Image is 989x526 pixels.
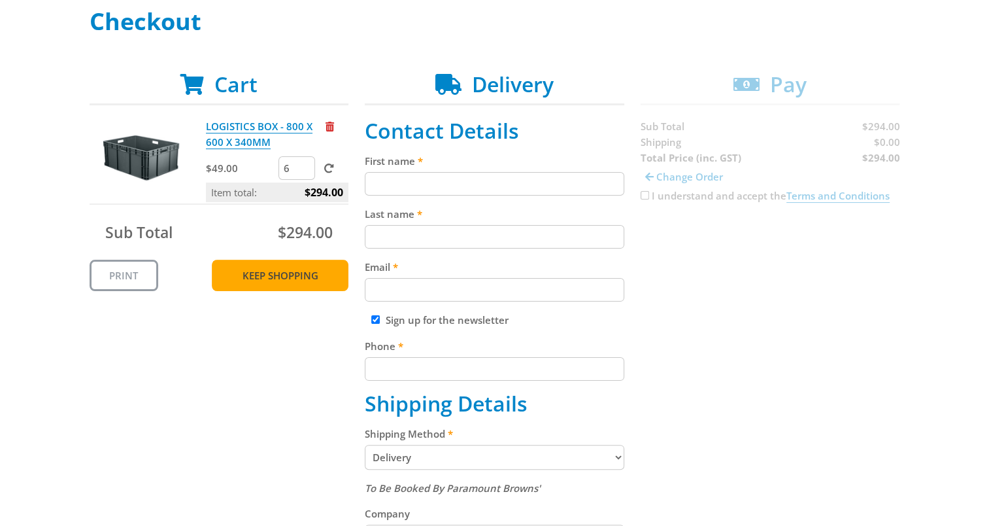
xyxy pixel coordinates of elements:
span: $294.00 [305,183,343,202]
input: Please enter your last name. [365,225,624,249]
label: Sign up for the newsletter [386,313,509,326]
label: Company [365,506,624,521]
h2: Contact Details [365,118,624,143]
a: Keep Shopping [212,260,348,291]
span: $294.00 [278,222,333,243]
label: Phone [365,338,624,354]
input: Please enter your email address. [365,278,624,302]
h1: Checkout [90,9,900,35]
em: To Be Booked By Paramount Browns' [365,482,541,495]
h2: Shipping Details [365,391,624,416]
p: $49.00 [206,160,276,176]
label: First name [365,153,624,169]
label: Shipping Method [365,426,624,442]
select: Please select a shipping method. [365,445,624,470]
a: LOGISTICS BOX - 800 X 600 X 340MM [206,120,312,149]
span: Delivery [472,70,554,98]
img: LOGISTICS BOX - 800 X 600 X 340MM [102,118,180,197]
span: Cart [214,70,258,98]
label: Last name [365,206,624,222]
p: Item total: [206,183,348,202]
label: Email [365,259,624,275]
a: Print [90,260,158,291]
input: Please enter your telephone number. [365,357,624,381]
a: Remove from cart [326,120,334,133]
input: Please enter your first name. [365,172,624,196]
span: Sub Total [105,222,173,243]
